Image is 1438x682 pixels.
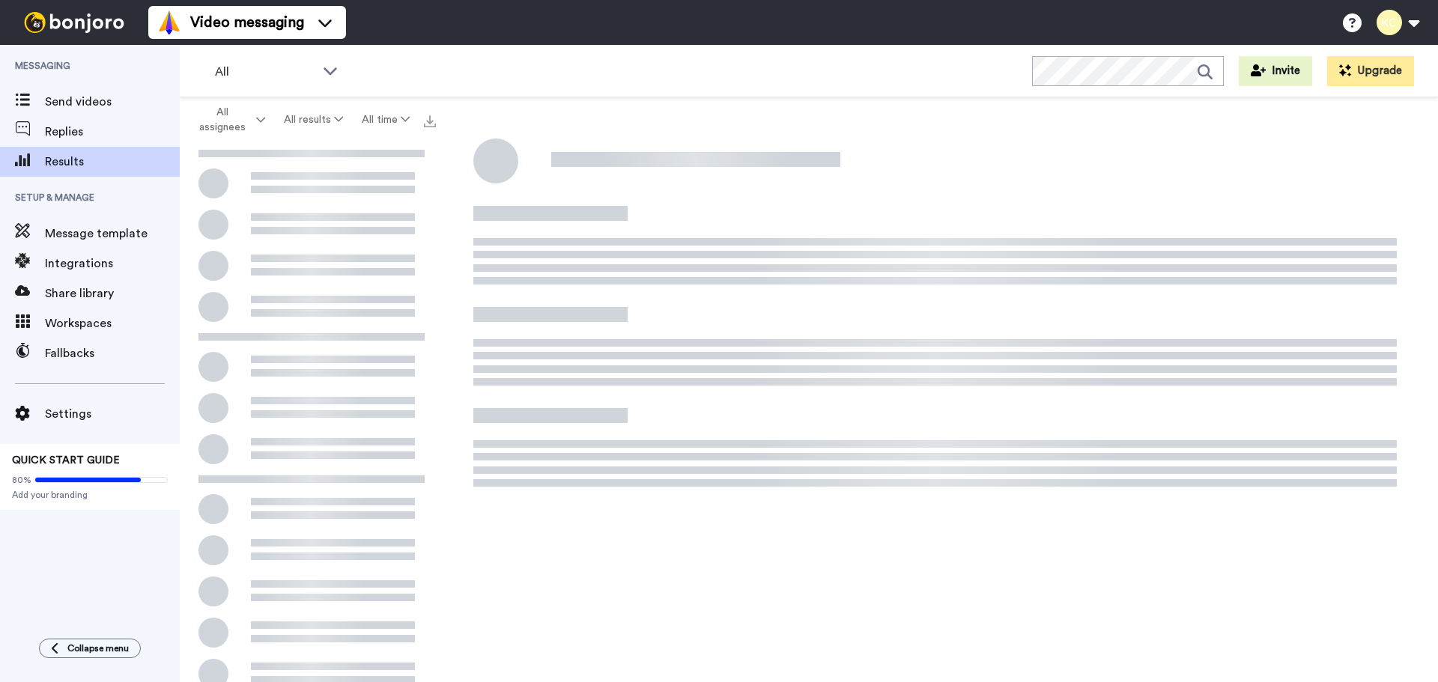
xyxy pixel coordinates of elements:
[1327,56,1414,86] button: Upgrade
[190,12,304,33] span: Video messaging
[1239,56,1312,86] button: Invite
[419,109,440,131] button: Export all results that match these filters now.
[18,12,130,33] img: bj-logo-header-white.svg
[192,105,253,135] span: All assignees
[45,93,180,111] span: Send videos
[45,344,180,362] span: Fallbacks
[45,123,180,141] span: Replies
[215,63,315,81] span: All
[12,489,168,501] span: Add your branding
[274,106,352,133] button: All results
[424,115,436,127] img: export.svg
[45,284,180,302] span: Share library
[39,639,141,658] button: Collapse menu
[45,153,180,171] span: Results
[45,255,180,273] span: Integrations
[45,405,180,423] span: Settings
[45,225,180,243] span: Message template
[12,455,120,466] span: QUICK START GUIDE
[12,474,31,486] span: 80%
[353,106,419,133] button: All time
[45,314,180,332] span: Workspaces
[157,10,181,34] img: vm-color.svg
[183,99,274,141] button: All assignees
[67,642,129,654] span: Collapse menu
